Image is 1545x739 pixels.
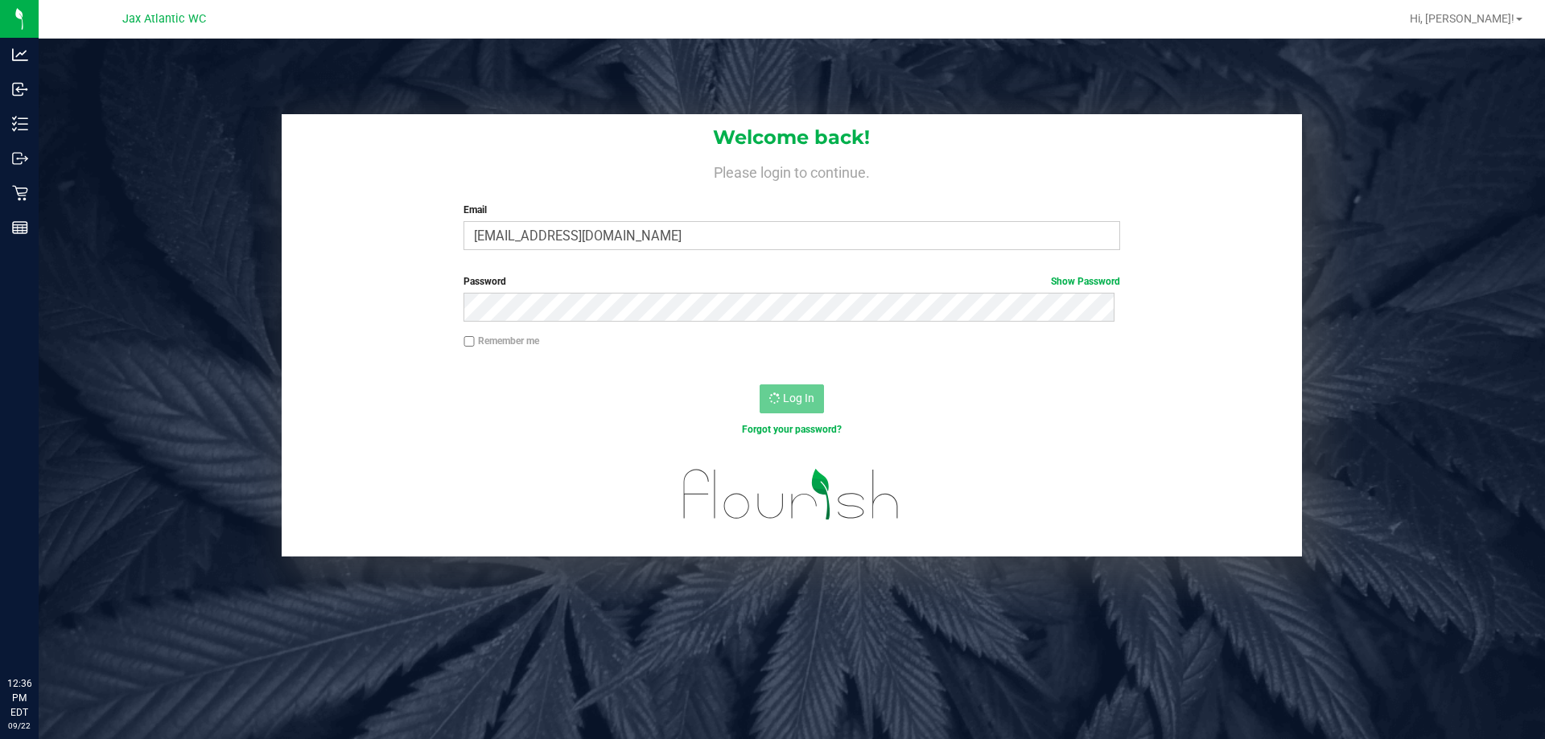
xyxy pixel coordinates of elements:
[742,424,842,435] a: Forgot your password?
[282,127,1302,148] h1: Welcome back!
[7,720,31,732] p: 09/22
[463,336,475,347] input: Remember me
[463,276,506,287] span: Password
[7,676,31,720] p: 12:36 PM EDT
[463,334,539,348] label: Remember me
[1410,12,1514,25] span: Hi, [PERSON_NAME]!
[664,454,919,536] img: flourish_logo.svg
[12,150,28,166] inline-svg: Outbound
[122,12,206,26] span: Jax Atlantic WC
[783,392,814,404] span: Log In
[12,116,28,132] inline-svg: Inventory
[12,47,28,63] inline-svg: Analytics
[12,220,28,236] inline-svg: Reports
[1051,276,1120,287] a: Show Password
[463,203,1119,217] label: Email
[282,161,1302,180] h4: Please login to continue.
[12,185,28,201] inline-svg: Retail
[760,384,824,413] button: Log In
[12,81,28,97] inline-svg: Inbound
